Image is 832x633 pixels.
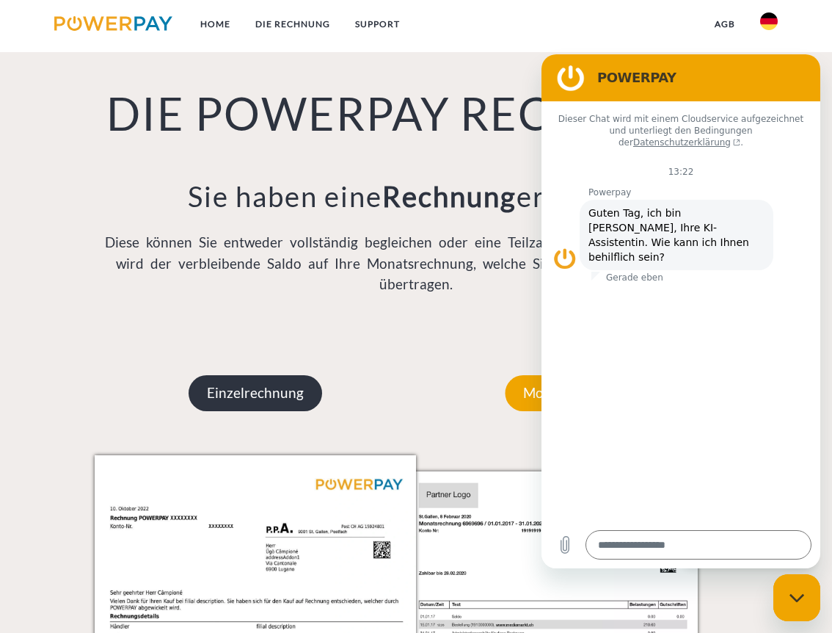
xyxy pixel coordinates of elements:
img: de [760,12,778,30]
h3: Sie haben eine erhalten? [95,179,737,214]
iframe: Messaging-Fenster [541,54,820,568]
h1: DIE POWERPAY RECHNUNG [95,86,737,142]
a: Home [188,11,243,37]
a: SUPPORT [343,11,412,37]
iframe: Schaltfläche zum Öffnen des Messaging-Fensters; Konversation läuft [773,574,820,621]
p: Diese können Sie entweder vollständig begleichen oder eine Teilzahlung leisten, in diesem Fall wi... [95,232,737,294]
a: DIE RECHNUNG [243,11,343,37]
img: logo-powerpay.svg [54,16,172,31]
b: Rechnung [382,179,517,213]
p: Monatsrechnung [505,375,648,410]
p: Einzelrechnung [189,375,322,410]
a: agb [702,11,748,37]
